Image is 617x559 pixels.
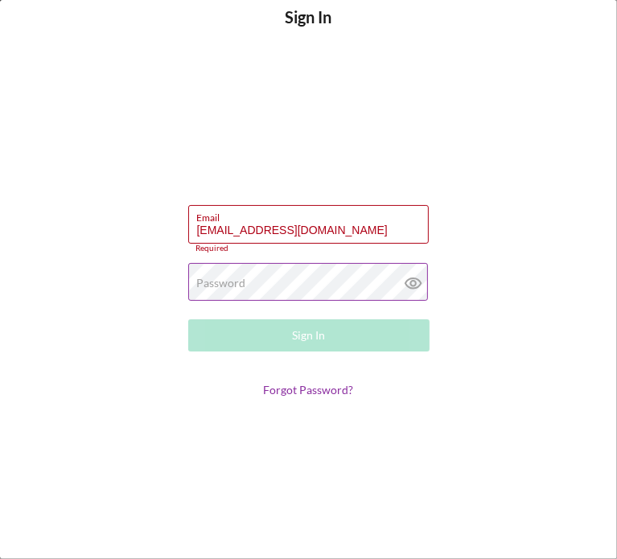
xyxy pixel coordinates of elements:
h4: Sign In [286,8,332,51]
button: Sign In [188,319,430,351]
label: Password [197,277,246,290]
div: Required [188,244,430,253]
div: Sign In [292,319,325,351]
label: Email [197,206,429,224]
a: Forgot Password? [264,383,354,397]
